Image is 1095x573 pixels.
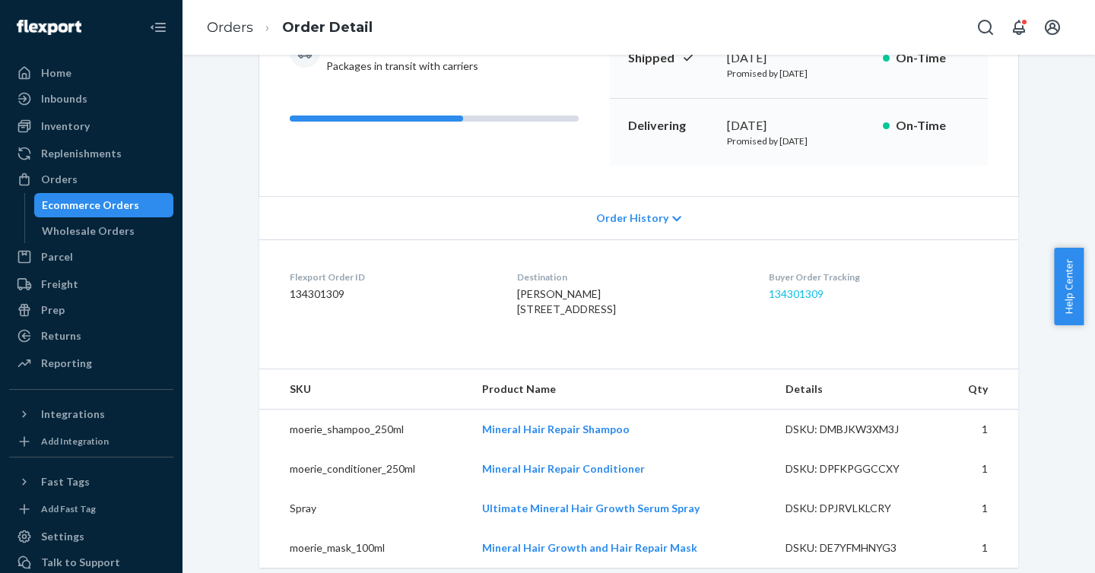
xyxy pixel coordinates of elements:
[259,410,470,450] td: moerie_shampoo_250ml
[290,286,493,302] dd: 134301309
[9,61,173,85] a: Home
[41,172,78,187] div: Orders
[482,462,645,475] a: Mineral Hair Repair Conditioner
[482,502,700,514] a: Ultimate Mineral Hair Growth Serum Spray
[143,12,173,43] button: Close Navigation
[41,555,120,570] div: Talk to Support
[786,461,928,476] div: DSKU: DPFKPGGCCXY
[786,501,928,516] div: DSKU: DPJRVLKLCRY
[41,356,92,371] div: Reporting
[41,91,87,106] div: Inbounds
[517,271,744,283] dt: Destination
[34,219,174,243] a: Wholesale Orders
[207,19,253,36] a: Orders
[42,198,139,213] div: Ecommerce Orders
[940,369,1018,410] th: Qty
[41,502,96,515] div: Add Fast Tag
[596,211,668,226] span: Order History
[9,141,173,166] a: Replenishments
[9,402,173,426] button: Integrations
[195,5,385,50] ol: breadcrumbs
[628,117,715,135] p: Delivering
[41,474,90,489] div: Fast Tags
[773,369,941,410] th: Details
[727,135,871,147] p: Promised by [DATE]
[786,422,928,437] div: DSKU: DMBJKW3XM3J
[9,167,173,192] a: Orders
[41,407,105,422] div: Integrations
[769,287,824,300] a: 134301309
[34,193,174,217] a: Ecommerce Orders
[9,351,173,375] a: Reporting
[1004,12,1034,43] button: Open notifications
[259,369,470,410] th: SKU
[727,49,871,67] div: [DATE]
[259,528,470,568] td: moerie_mask_100ml
[9,500,173,518] a: Add Fast Tag
[9,87,173,111] a: Inbounds
[9,272,173,296] a: Freight
[896,49,970,67] p: On-Time
[41,277,78,292] div: Freight
[9,524,173,549] a: Settings
[259,489,470,528] td: Spray
[9,245,173,269] a: Parcel
[41,146,122,161] div: Replenishments
[41,328,81,343] div: Returns
[259,449,470,489] td: moerie_conditioner_250ml
[9,470,173,494] button: Fast Tags
[482,423,630,435] a: Mineral Hair Repair Shampoo
[9,298,173,322] a: Prep
[17,20,81,35] img: Flexport logo
[9,114,173,138] a: Inventory
[970,12,1001,43] button: Open Search Box
[727,117,871,135] div: [DATE]
[41,119,90,134] div: Inventory
[1054,248,1084,325] button: Help Center
[282,19,373,36] a: Order Detail
[9,432,173,451] a: Add Integration
[470,369,773,410] th: Product Name
[42,223,135,239] div: Wholesale Orders
[41,302,65,318] div: Prep
[1037,12,1068,43] button: Open account menu
[896,117,970,135] p: On-Time
[41,249,73,264] div: Parcel
[940,528,1018,568] td: 1
[940,449,1018,489] td: 1
[940,489,1018,528] td: 1
[290,271,493,283] dt: Flexport Order ID
[517,287,616,315] span: [PERSON_NAME] [STREET_ADDRESS]
[628,49,715,67] p: Shipped
[41,529,84,544] div: Settings
[41,65,71,81] div: Home
[786,540,928,556] div: DSKU: DE7YFMHNYG3
[769,271,988,283] dt: Buyer Order Tracking
[482,541,697,554] a: Mineral Hair Growth and Hair Repair Mask
[41,435,109,448] div: Add Integration
[727,67,871,80] p: Promised by [DATE]
[9,324,173,348] a: Returns
[940,410,1018,450] td: 1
